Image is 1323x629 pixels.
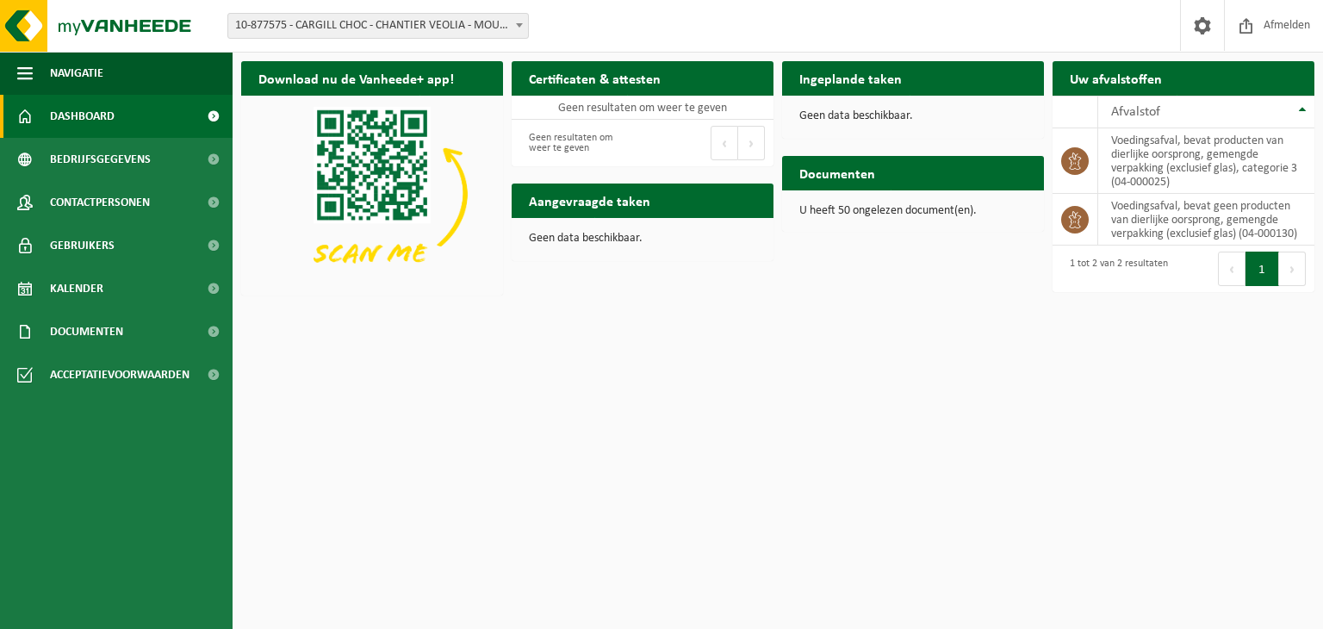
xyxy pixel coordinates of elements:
span: Afvalstof [1111,105,1160,119]
td: Geen resultaten om weer te geven [512,96,773,120]
button: Previous [1218,252,1245,286]
p: Geen data beschikbaar. [529,233,756,245]
h2: Uw afvalstoffen [1053,61,1179,95]
h2: Ingeplande taken [782,61,919,95]
div: 1 tot 2 van 2 resultaten [1061,250,1168,288]
button: Previous [711,126,738,160]
h2: Certificaten & attesten [512,61,678,95]
span: Kalender [50,267,103,310]
span: Gebruikers [50,224,115,267]
h2: Download nu de Vanheede+ app! [241,61,471,95]
button: 1 [1245,252,1279,286]
h2: Aangevraagde taken [512,184,668,217]
span: Bedrijfsgegevens [50,138,151,181]
span: 10-877575 - CARGILL CHOC - CHANTIER VEOLIA - MOUSCRON [228,14,528,38]
span: Navigatie [50,52,103,95]
td: voedingsafval, bevat producten van dierlijke oorsprong, gemengde verpakking (exclusief glas), cat... [1098,128,1314,194]
h2: Documenten [782,156,892,190]
img: Download de VHEPlus App [241,96,503,292]
span: Contactpersonen [50,181,150,224]
td: voedingsafval, bevat geen producten van dierlijke oorsprong, gemengde verpakking (exclusief glas)... [1098,194,1314,246]
span: 10-877575 - CARGILL CHOC - CHANTIER VEOLIA - MOUSCRON [227,13,529,39]
p: U heeft 50 ongelezen document(en). [799,205,1027,217]
button: Next [1279,252,1306,286]
span: Dashboard [50,95,115,138]
div: Geen resultaten om weer te geven [520,124,634,162]
span: Acceptatievoorwaarden [50,353,189,396]
button: Next [738,126,765,160]
span: Documenten [50,310,123,353]
p: Geen data beschikbaar. [799,110,1027,122]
